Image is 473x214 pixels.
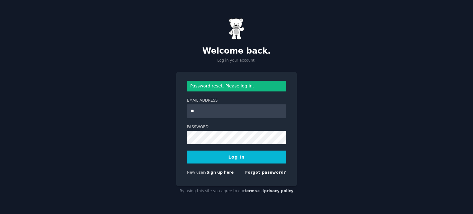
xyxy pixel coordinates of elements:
[176,46,297,56] h2: Welcome back.
[187,170,207,175] span: New user?
[176,58,297,63] p: Log in your account.
[245,189,257,193] a: terms
[187,124,286,130] label: Password
[187,81,286,91] div: Password reset. Please log in.
[207,170,234,175] a: Sign up here
[176,186,297,196] div: By using this site you agree to our and
[245,170,286,175] a: Forgot password?
[187,98,286,103] label: Email Address
[264,189,293,193] a: privacy policy
[187,151,286,164] button: Log In
[229,18,244,40] img: Gummy Bear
